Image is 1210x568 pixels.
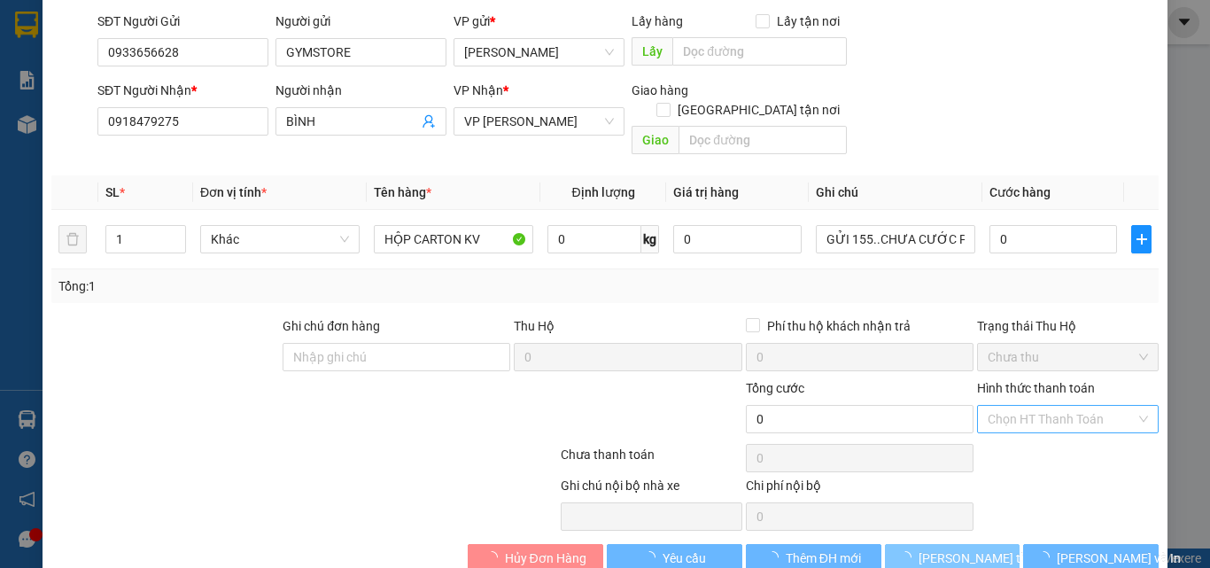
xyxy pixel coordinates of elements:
span: Thêm ĐH mới [786,549,861,568]
div: 0908612147 [169,79,312,104]
span: Giá trị hàng [673,185,739,199]
span: Đơn vị tính [200,185,267,199]
span: Tổng cước [746,381,804,395]
span: Lấy [632,37,672,66]
div: SĐT Người Gửi [97,12,268,31]
span: Yêu cầu [663,549,706,568]
span: Lấy hàng [632,14,683,28]
span: Hồ Chí Minh [464,39,614,66]
span: [GEOGRAPHIC_DATA] tận nơi [671,100,847,120]
div: Người nhận [275,81,446,100]
input: VD: Bàn, Ghế [374,225,533,253]
span: VP Phan Rang [464,108,614,135]
span: user-add [422,114,436,128]
span: Nhận: [169,17,212,35]
span: VP Nhận [454,83,503,97]
input: Ghi chú đơn hàng [283,343,510,371]
span: Giao hàng [632,83,688,97]
span: Phí thu hộ khách nhận trả [760,316,918,336]
span: loading [899,551,919,564]
span: Cước hàng [989,185,1051,199]
span: loading [485,551,505,564]
div: Chưa thanh toán [559,445,744,476]
div: Chi phí nội bộ [746,476,973,502]
span: Giao [632,126,679,154]
span: kg [641,225,659,253]
span: [PERSON_NAME] thay đổi [919,549,1060,568]
input: Ghi Chú [816,225,975,253]
span: Gửi: [15,15,43,34]
button: delete [58,225,87,253]
span: Chưa thu [988,344,1148,370]
label: Hình thức thanh toán [977,381,1095,395]
div: THỰC [169,58,312,79]
span: Lấy tận nơi [770,12,847,31]
span: Thu Hộ [514,319,555,333]
div: Người gửi [275,12,446,31]
span: plus [1132,232,1151,246]
div: SĐT Người Nhận [97,81,268,100]
label: Ghi chú đơn hàng [283,319,380,333]
span: Định lượng [571,185,634,199]
div: VP [PERSON_NAME] [169,15,312,58]
input: Dọc đường [672,37,847,66]
button: plus [1131,225,1152,253]
span: Tên hàng [374,185,431,199]
span: loading [1037,551,1057,564]
span: SL [105,185,120,199]
span: Hủy Đơn Hàng [505,549,586,568]
div: Tổng: 1 [58,276,469,296]
span: loading [643,551,663,564]
div: VP gửi [454,12,624,31]
span: Khác [211,226,349,253]
span: loading [766,551,786,564]
th: Ghi chú [809,175,982,210]
div: Trạng thái Thu Hộ [977,316,1159,336]
div: VĨNH HẰNG [15,55,157,76]
span: CC [167,114,188,133]
div: Ghi chú nội bộ nhà xe [561,476,742,502]
input: Dọc đường [679,126,847,154]
div: [PERSON_NAME] [15,15,157,55]
span: [PERSON_NAME] và In [1057,549,1181,568]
